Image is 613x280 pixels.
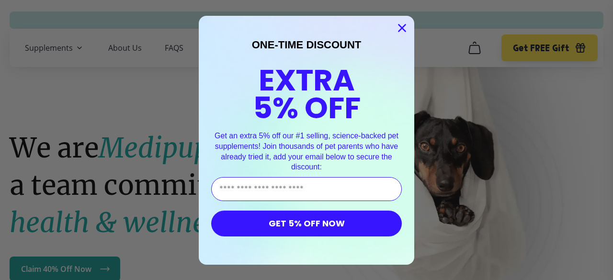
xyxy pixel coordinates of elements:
span: Get an extra 5% off our #1 selling, science-backed pet supplements! Join thousands of pet parents... [215,132,398,171]
span: ONE-TIME DISCOUNT [252,39,362,51]
span: 5% OFF [253,87,361,129]
span: EXTRA [259,59,355,101]
button: GET 5% OFF NOW [211,211,402,236]
button: Close dialog [394,20,410,36]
